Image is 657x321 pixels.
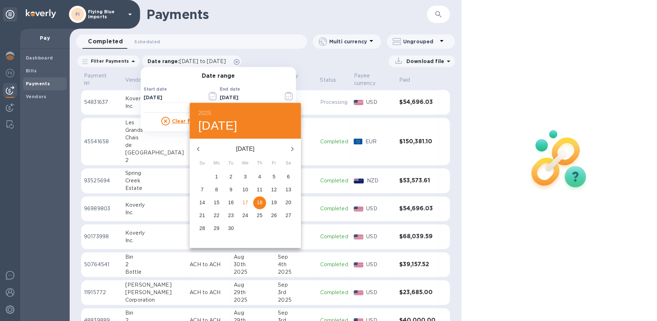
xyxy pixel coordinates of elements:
[228,199,234,206] p: 16
[287,173,290,180] p: 6
[267,171,280,183] button: 5
[215,173,218,180] p: 1
[282,196,295,209] button: 20
[229,186,232,193] p: 9
[199,212,205,219] p: 21
[253,209,266,222] button: 25
[210,209,223,222] button: 22
[271,212,277,219] p: 26
[210,183,223,196] button: 8
[210,222,223,235] button: 29
[199,225,205,232] p: 28
[198,108,211,118] button: 2025
[224,183,237,196] button: 9
[285,199,291,206] p: 20
[257,199,262,206] p: 18
[239,160,252,167] span: We
[271,186,277,193] p: 12
[228,225,234,232] p: 30
[267,160,280,167] span: Fr
[224,160,237,167] span: Tu
[239,209,252,222] button: 24
[258,173,261,180] p: 4
[228,212,234,219] p: 23
[239,183,252,196] button: 10
[253,171,266,183] button: 4
[282,160,295,167] span: Sa
[282,171,295,183] button: 6
[229,173,232,180] p: 2
[271,199,277,206] p: 19
[282,209,295,222] button: 27
[285,186,291,193] p: 13
[224,222,237,235] button: 30
[214,225,219,232] p: 29
[199,199,205,206] p: 14
[239,171,252,183] button: 3
[214,199,219,206] p: 15
[267,183,280,196] button: 12
[242,186,248,193] p: 10
[272,173,275,180] p: 5
[196,183,209,196] button: 7
[215,186,218,193] p: 8
[267,196,280,209] button: 19
[285,212,291,219] p: 27
[214,212,219,219] p: 22
[282,183,295,196] button: 13
[244,173,247,180] p: 3
[198,118,237,133] button: [DATE]
[201,186,204,193] p: 7
[239,196,252,209] button: 17
[253,196,266,209] button: 18
[257,186,262,193] p: 11
[210,196,223,209] button: 15
[242,199,248,206] p: 17
[253,183,266,196] button: 11
[224,209,237,222] button: 23
[224,196,237,209] button: 16
[224,171,237,183] button: 2
[210,160,223,167] span: Mo
[196,209,209,222] button: 21
[196,222,209,235] button: 28
[207,145,284,153] p: [DATE]
[242,212,248,219] p: 24
[253,160,266,167] span: Th
[196,196,209,209] button: 14
[196,160,209,167] span: Su
[210,171,223,183] button: 1
[267,209,280,222] button: 26
[257,212,262,219] p: 25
